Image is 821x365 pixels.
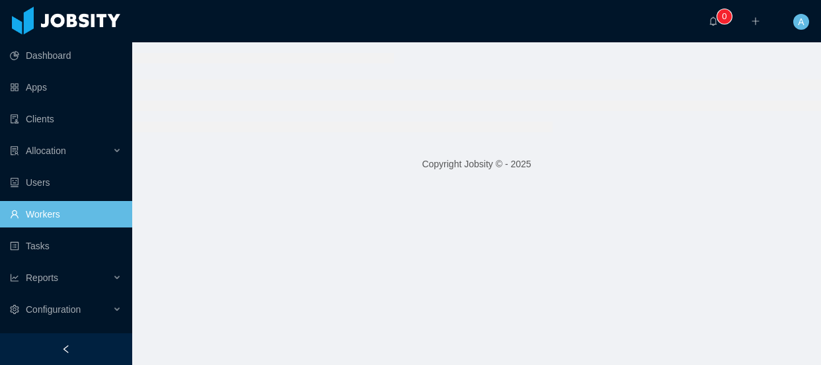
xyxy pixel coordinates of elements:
[10,146,19,155] i: icon: solution
[709,17,718,26] i: icon: bell
[10,273,19,282] i: icon: line-chart
[798,14,804,30] span: A
[10,106,122,132] a: icon: auditClients
[751,17,760,26] i: icon: plus
[10,305,19,314] i: icon: setting
[132,142,821,187] footer: Copyright Jobsity © - 2025
[10,42,122,69] a: icon: pie-chartDashboard
[26,272,58,283] span: Reports
[10,74,122,101] a: icon: appstoreApps
[10,201,122,227] a: icon: userWorkers
[10,233,122,259] a: icon: profileTasks
[26,304,81,315] span: Configuration
[718,10,731,23] sup: 0
[26,145,66,156] span: Allocation
[10,169,122,196] a: icon: robotUsers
